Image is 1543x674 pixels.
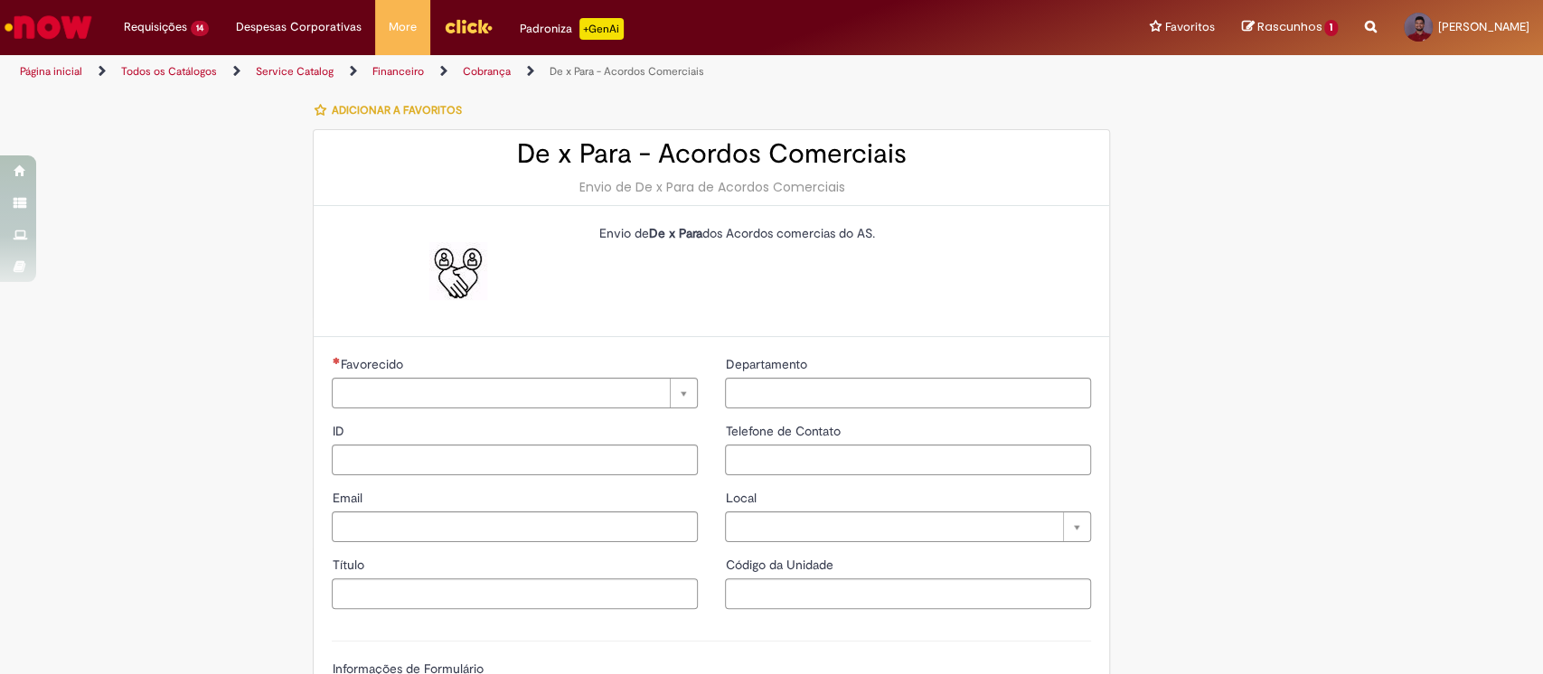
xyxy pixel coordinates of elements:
span: Título [332,557,367,573]
img: click_logo_yellow_360x200.png [444,13,493,40]
img: ServiceNow [2,9,95,45]
span: 14 [191,21,209,36]
span: Departamento [725,356,810,372]
ul: Trilhas de página [14,55,1015,89]
input: Departamento [725,378,1091,408]
span: Despesas Corporativas [236,18,362,36]
span: Necessários [332,357,340,364]
a: Financeiro [372,64,424,79]
span: Email [332,490,365,506]
a: Limpar campo Favorecido [332,378,698,408]
a: Todos os Catálogos [121,64,217,79]
span: Código da Unidade [725,557,836,573]
input: ID [332,445,698,475]
input: Título [332,578,698,609]
span: More [389,18,417,36]
span: Requisições [124,18,187,36]
span: Adicionar a Favoritos [331,103,461,117]
span: Telefone de Contato [725,423,843,439]
span: Rascunhos [1256,18,1322,35]
a: Service Catalog [256,64,334,79]
input: Código da Unidade [725,578,1091,609]
a: Limpar campo Local [725,511,1091,542]
span: 1 [1324,20,1338,36]
input: Email [332,511,698,542]
div: Envio de De x Para de Acordos Comerciais [332,178,1091,196]
span: Local [725,490,759,506]
img: De x Para - Acordos Comerciais [429,242,487,300]
span: ID [332,423,347,439]
a: Rascunhos [1241,19,1338,36]
a: De x Para - Acordos Comerciais [550,64,704,79]
a: Cobrança [463,64,511,79]
a: Página inicial [20,64,82,79]
span: Necessários - Favorecido [340,356,406,372]
button: Adicionar a Favoritos [313,91,471,129]
strong: De x Para [648,225,701,241]
input: Telefone de Contato [725,445,1091,475]
span: Favoritos [1164,18,1214,36]
p: Envio de dos Acordos comercias do AS. [598,224,1077,242]
div: Padroniza [520,18,624,40]
p: +GenAi [579,18,624,40]
span: [PERSON_NAME] [1438,19,1529,34]
h2: De x Para - Acordos Comerciais [332,139,1091,169]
